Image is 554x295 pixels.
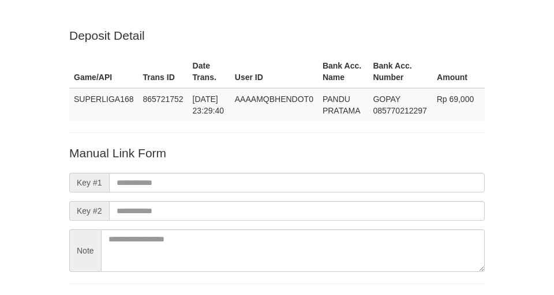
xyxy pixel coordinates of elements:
th: Game/API [69,55,138,88]
p: Deposit Detail [69,27,485,44]
span: GOPAY [373,94,400,104]
td: SUPERLIGA168 [69,88,138,121]
th: Amount [432,55,485,88]
th: Bank Acc. Name [318,55,369,88]
th: Bank Acc. Number [368,55,432,88]
th: Trans ID [138,55,188,88]
th: User ID [230,55,318,88]
span: PANDU PRATAMA [323,94,361,115]
td: 865721752 [138,88,188,121]
span: [DATE] 23:29:40 [193,94,224,115]
span: Key #1 [69,173,109,192]
th: Date Trans. [188,55,230,88]
span: Rp 69,000 [437,94,474,104]
p: Manual Link Form [69,145,485,161]
span: Note [69,229,101,272]
span: Key #2 [69,201,109,221]
span: Copy 085770212297 to clipboard [373,106,426,115]
span: AAAAMQBHENDOT0 [235,94,313,104]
